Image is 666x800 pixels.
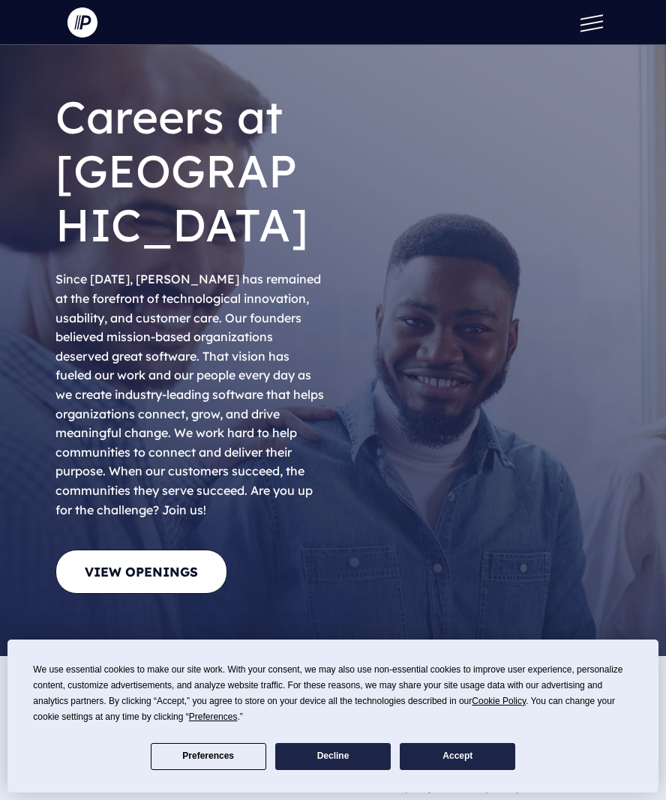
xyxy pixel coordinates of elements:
span: Cookie Policy [472,696,526,706]
div: Cookie Consent Prompt [7,640,658,793]
button: Preferences [151,743,266,770]
span: Preferences [189,712,238,722]
h1: Careers at [GEOGRAPHIC_DATA] [55,78,324,264]
a: View Openings [55,550,227,594]
span: Since [DATE], [PERSON_NAME] has remained at the forefront of technological innovation, usability,... [55,271,324,517]
button: Decline [275,743,391,770]
div: We use essential cookies to make our site work. With your consent, we may also use non-essential ... [33,662,632,725]
button: Accept [400,743,515,770]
